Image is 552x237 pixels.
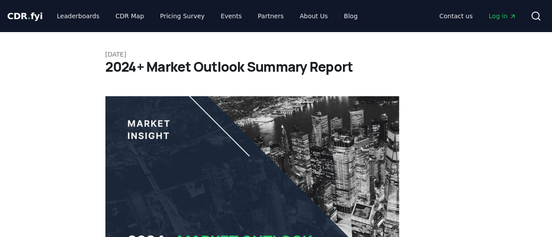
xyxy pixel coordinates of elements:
a: Events [214,8,249,24]
a: CDR Map [109,8,151,24]
a: Log in [482,8,524,24]
nav: Main [50,8,365,24]
a: About Us [293,8,335,24]
a: Blog [337,8,365,24]
nav: Main [432,8,524,24]
h1: 2024+ Market Outlook Summary Report [105,59,447,75]
a: Leaderboards [50,8,107,24]
a: Partners [251,8,291,24]
span: Log in [489,12,516,20]
a: Contact us [432,8,480,24]
p: [DATE] [105,50,447,59]
a: CDR.fyi [7,10,43,22]
span: . [28,11,31,21]
span: CDR fyi [7,11,43,21]
a: Pricing Survey [153,8,212,24]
